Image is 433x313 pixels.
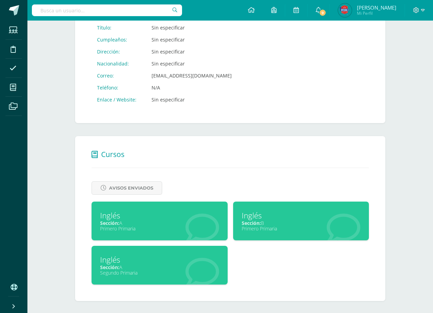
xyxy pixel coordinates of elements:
td: Teléfono: [92,82,146,94]
td: Título: [92,22,146,34]
img: 38eaf94feb06c03c893c1ca18696d927.png [338,3,352,17]
input: Busca un usuario... [32,4,182,16]
span: [PERSON_NAME] [357,4,396,11]
td: Correo: [92,70,146,82]
span: Sección: [100,264,119,270]
div: Primero Primaria [242,225,361,232]
td: Sin especificar [146,94,237,106]
div: A [100,220,219,226]
td: Sin especificar [146,22,237,34]
td: Nacionalidad: [92,58,146,70]
td: Dirección: [92,46,146,58]
td: [EMAIL_ADDRESS][DOMAIN_NAME] [146,70,237,82]
div: Inglés [100,254,219,265]
td: Sin especificar [146,34,237,46]
div: Primero Primaria [100,225,219,232]
div: B [242,220,361,226]
div: Segundo Primaria [100,269,219,276]
span: Cursos [101,149,124,159]
div: A [100,264,219,270]
td: Sin especificar [146,58,237,70]
a: InglésSección:ASegundo Primaria [92,246,228,285]
span: Avisos Enviados [109,182,153,194]
span: 9 [318,9,326,16]
div: Inglés [242,210,361,221]
span: Sección: [100,220,119,226]
span: Sección: [242,220,261,226]
td: Cumpleaños: [92,34,146,46]
a: InglésSección:APrimero Primaria [92,202,228,240]
a: Avisos Enviados [92,181,162,195]
td: Sin especificar [146,46,237,58]
div: Inglés [100,210,219,221]
a: InglésSección:BPrimero Primaria [233,202,369,240]
td: Enlace / Website: [92,94,146,106]
span: Mi Perfil [357,10,396,16]
td: N/A [146,82,237,94]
